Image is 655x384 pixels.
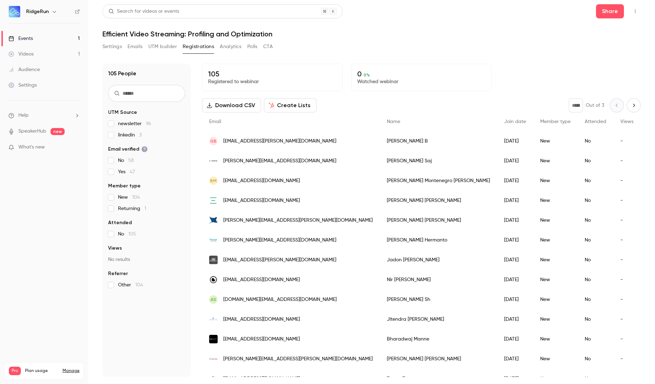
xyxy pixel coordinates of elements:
[210,178,217,184] span: BM
[497,329,533,349] div: [DATE]
[108,256,185,263] p: No results
[380,151,497,171] div: [PERSON_NAME] Saj
[613,151,641,171] div: -
[578,290,613,309] div: No
[380,290,497,309] div: [PERSON_NAME] Sh
[613,210,641,230] div: -
[533,309,578,329] div: New
[497,230,533,250] div: [DATE]
[118,205,146,212] span: Returning
[209,315,218,324] img: tataadvancedsystems.com
[108,270,128,277] span: Referrer
[533,290,578,309] div: New
[223,138,336,145] span: [EMAIL_ADDRESS][PERSON_NAME][DOMAIN_NAME]
[118,132,142,139] span: linkedin
[25,368,58,374] span: Plan usage
[578,309,613,329] div: No
[497,250,533,270] div: [DATE]
[578,191,613,210] div: No
[223,316,300,323] span: [EMAIL_ADDRESS][DOMAIN_NAME]
[209,157,218,165] img: ledatel.pl
[533,151,578,171] div: New
[18,144,45,151] span: What's new
[223,217,373,224] span: [PERSON_NAME][EMAIL_ADDRESS][PERSON_NAME][DOMAIN_NAME]
[586,102,604,109] p: Out of 3
[380,250,497,270] div: Jadon [PERSON_NAME]
[128,41,142,52] button: Emails
[497,290,533,309] div: [DATE]
[118,281,143,289] span: Other
[533,210,578,230] div: New
[578,151,613,171] div: No
[8,35,33,42] div: Events
[118,168,135,175] span: Yes
[613,230,641,250] div: -
[613,329,641,349] div: -
[613,270,641,290] div: -
[380,230,497,250] div: [PERSON_NAME] Hermanto
[108,245,122,252] span: Views
[9,6,20,17] img: RidgeRun
[504,119,526,124] span: Join date
[118,231,136,238] span: No
[208,70,337,78] p: 105
[613,250,641,270] div: -
[497,210,533,230] div: [DATE]
[223,237,336,244] span: [PERSON_NAME][EMAIL_ADDRESS][DOMAIN_NAME]
[223,355,373,363] span: [PERSON_NAME][EMAIL_ADDRESS][PERSON_NAME][DOMAIN_NAME]
[9,367,21,375] span: Pro
[380,309,497,329] div: Jitendra [PERSON_NAME]
[209,355,218,363] img: beamtrail.com
[223,256,336,264] span: [EMAIL_ADDRESS][PERSON_NAME][DOMAIN_NAME]
[533,329,578,349] div: New
[596,4,624,18] button: Share
[533,171,578,191] div: New
[63,368,79,374] a: Manage
[183,41,214,52] button: Registrations
[578,329,613,349] div: No
[118,194,140,201] span: New
[132,195,140,200] span: 104
[533,250,578,270] div: New
[578,349,613,369] div: No
[263,41,273,52] button: CTA
[223,296,337,303] span: [DOMAIN_NAME][EMAIL_ADDRESS][DOMAIN_NAME]
[209,119,221,124] span: Email
[380,329,497,349] div: Bharadwaj Manne
[613,171,641,191] div: -
[8,51,34,58] div: Videos
[613,349,641,369] div: -
[26,8,49,15] h6: RidgeRun
[613,191,641,210] div: -
[209,216,218,225] img: videoray.com
[210,138,217,144] span: GB
[380,191,497,210] div: [PERSON_NAME] [PERSON_NAME]
[148,41,177,52] button: UTM builder
[223,197,300,204] span: [EMAIL_ADDRESS][DOMAIN_NAME]
[108,8,179,15] div: Search for videos or events
[533,191,578,210] div: New
[613,309,641,329] div: -
[18,112,29,119] span: Help
[146,121,151,126] span: 96
[620,119,633,124] span: Views
[497,151,533,171] div: [DATE]
[102,41,122,52] button: Settings
[223,157,336,165] span: [PERSON_NAME][EMAIL_ADDRESS][DOMAIN_NAME]
[130,169,135,174] span: 47
[102,30,641,38] h1: Efficient Video Streaming: Profiling and Optimization
[578,171,613,191] div: No
[211,296,216,303] span: AS
[8,112,80,119] li: help-dropdown-opener
[128,158,134,163] span: 58
[364,72,370,77] span: 0 %
[387,119,400,124] span: Name
[202,98,261,112] button: Download CSV
[135,283,143,287] span: 104
[578,131,613,151] div: No
[223,336,300,343] span: [EMAIL_ADDRESS][DOMAIN_NAME]
[18,128,46,135] a: SpeakerHub
[357,78,486,85] p: Watched webinar
[209,236,218,244] img: prevas.se
[578,210,613,230] div: No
